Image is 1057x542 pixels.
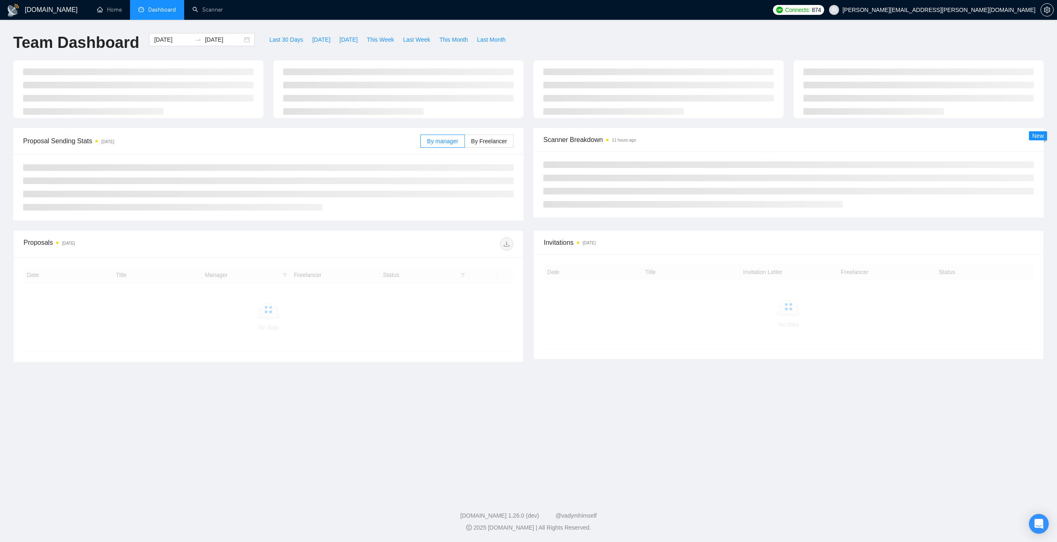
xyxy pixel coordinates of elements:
[398,33,435,46] button: Last Week
[1040,7,1054,13] a: setting
[466,525,472,530] span: copyright
[7,4,20,17] img: logo
[439,35,468,44] span: This Month
[339,35,358,44] span: [DATE]
[1041,7,1053,13] span: setting
[269,35,303,44] span: Last 30 Days
[362,33,398,46] button: This Week
[477,35,505,44] span: Last Month
[308,33,335,46] button: [DATE]
[472,33,510,46] button: Last Month
[831,7,837,13] span: user
[7,523,1050,532] div: 2025 [DOMAIN_NAME] | All Rights Reserved.
[192,6,223,13] a: searchScanner
[367,35,394,44] span: This Week
[195,36,201,43] span: to
[1029,514,1049,534] div: Open Intercom Messenger
[62,241,75,246] time: [DATE]
[195,36,201,43] span: swap-right
[812,5,821,14] span: 874
[460,512,539,519] a: [DOMAIN_NAME] 1.26.0 (dev)
[101,140,114,144] time: [DATE]
[205,35,242,44] input: End date
[555,512,597,519] a: @vadymhimself
[1032,133,1044,139] span: New
[543,135,1034,145] span: Scanner Breakdown
[583,241,595,245] time: [DATE]
[148,6,176,13] span: Dashboard
[154,35,192,44] input: Start date
[403,35,430,44] span: Last Week
[97,6,122,13] a: homeHome
[13,33,139,52] h1: Team Dashboard
[265,33,308,46] button: Last 30 Days
[544,237,1033,248] span: Invitations
[471,138,507,144] span: By Freelancer
[335,33,362,46] button: [DATE]
[785,5,810,14] span: Connects:
[138,7,144,12] span: dashboard
[312,35,330,44] span: [DATE]
[776,7,783,13] img: upwork-logo.png
[23,136,420,146] span: Proposal Sending Stats
[612,138,636,142] time: 11 hours ago
[435,33,472,46] button: This Month
[1040,3,1054,17] button: setting
[427,138,458,144] span: By manager
[24,237,268,251] div: Proposals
